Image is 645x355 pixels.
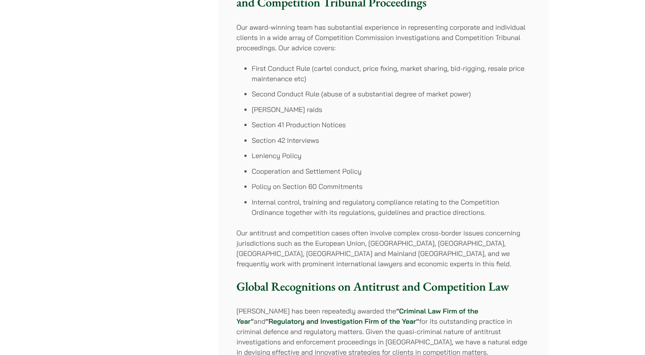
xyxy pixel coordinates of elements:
p: Our antitrust and competition cases often involve complex cross-border issues concerning jurisdic... [236,228,531,269]
li: Section 41 Production Notices [252,120,531,130]
li: Internal control, training and regulatory compliance relating to the Competition Ordinance togeth... [252,197,531,217]
strong: ” [250,317,254,326]
li: Leniency Policy [252,150,531,161]
li: [PERSON_NAME] raids [252,104,531,115]
li: First Conduct Rule (cartel conduct, price fixing, market sharing, bid-rigging, resale price maint... [252,63,531,84]
li: Policy on Section 60 Commitments [252,181,531,192]
a: Regulatory and Investigation Firm of the Year [269,317,416,326]
p: Our award-winning team has substantial experience in representing corporate and individual client... [236,22,531,53]
li: Section 42 Interviews [252,135,531,146]
strong: ” [416,317,419,326]
strong: “ [396,307,399,315]
li: Second Conduct Rule (abuse of a substantial degree of market power) [252,89,531,99]
strong: “ [265,317,268,326]
li: Cooperation and Settlement Policy [252,166,531,176]
strong: Global Recognitions on Antitrust and Competition Law [236,278,509,294]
